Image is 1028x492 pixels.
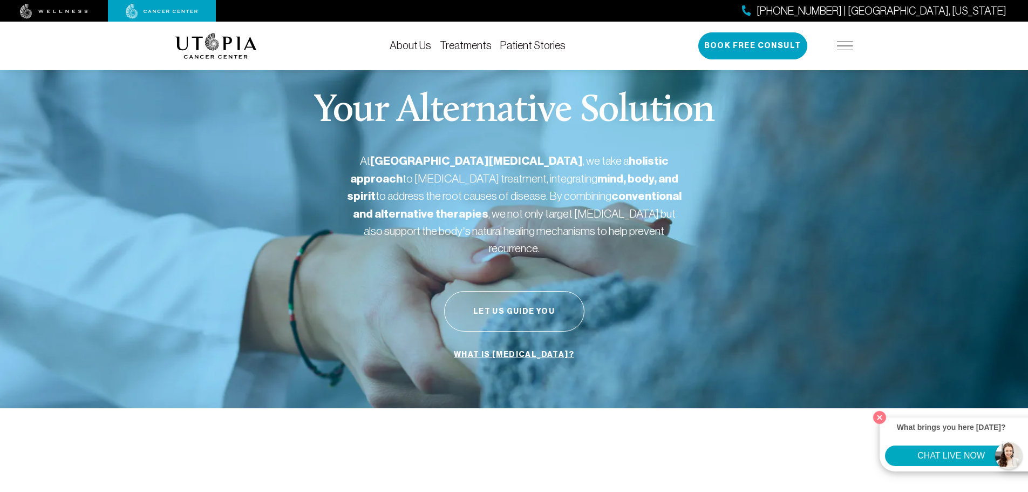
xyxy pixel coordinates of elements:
[440,39,492,51] a: Treatments
[698,32,807,59] button: Book Free Consult
[500,39,566,51] a: Patient Stories
[837,42,853,50] img: icon-hamburger
[350,154,669,186] strong: holistic approach
[20,4,88,19] img: wellness
[314,92,714,131] p: Your Alternative Solution
[353,189,682,221] strong: conventional and alternative therapies
[870,408,889,427] button: Close
[370,154,583,168] strong: [GEOGRAPHIC_DATA][MEDICAL_DATA]
[742,3,1006,19] a: [PHONE_NUMBER] | [GEOGRAPHIC_DATA], [US_STATE]
[347,152,682,257] p: At , we take a to [MEDICAL_DATA] treatment, integrating to address the root causes of disease. By...
[451,345,577,365] a: What is [MEDICAL_DATA]?
[175,33,257,59] img: logo
[897,423,1006,432] strong: What brings you here [DATE]?
[390,39,431,51] a: About Us
[885,446,1017,466] button: CHAT LIVE NOW
[757,3,1006,19] span: [PHONE_NUMBER] | [GEOGRAPHIC_DATA], [US_STATE]
[444,291,584,332] button: Let Us Guide You
[126,4,198,19] img: cancer center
